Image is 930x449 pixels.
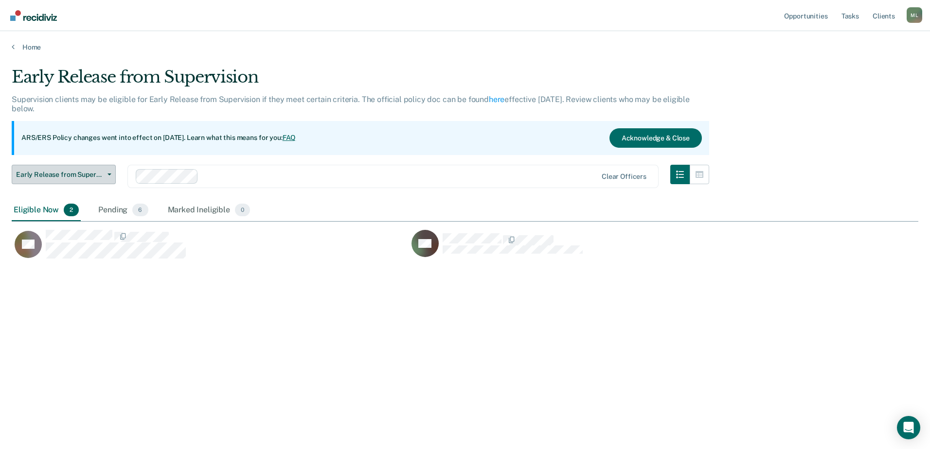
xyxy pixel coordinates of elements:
div: Early Release from Supervision [12,67,709,95]
a: here [489,95,504,104]
a: FAQ [283,134,296,141]
span: Early Release from Supervision [16,171,104,179]
p: ARS/ERS Policy changes went into effect on [DATE]. Learn what this means for you: [21,133,296,143]
img: Recidiviz [10,10,57,21]
p: Supervision clients may be eligible for Early Release from Supervision if they meet certain crite... [12,95,690,113]
div: Eligible Now2 [12,200,81,221]
div: Marked Ineligible0 [166,200,252,221]
button: Acknowledge & Close [609,128,702,148]
a: Home [12,43,918,52]
div: Open Intercom Messenger [897,416,920,439]
button: Profile dropdown button [907,7,922,23]
div: Pending6 [96,200,150,221]
span: 0 [235,204,250,216]
div: Clear officers [602,173,646,181]
button: Early Release from Supervision [12,165,116,184]
span: 6 [132,204,148,216]
div: M L [907,7,922,23]
span: 2 [64,204,79,216]
div: CaseloadOpportunityCell-05315780 [12,229,409,268]
div: CaseloadOpportunityCell-10123182 [409,229,805,268]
